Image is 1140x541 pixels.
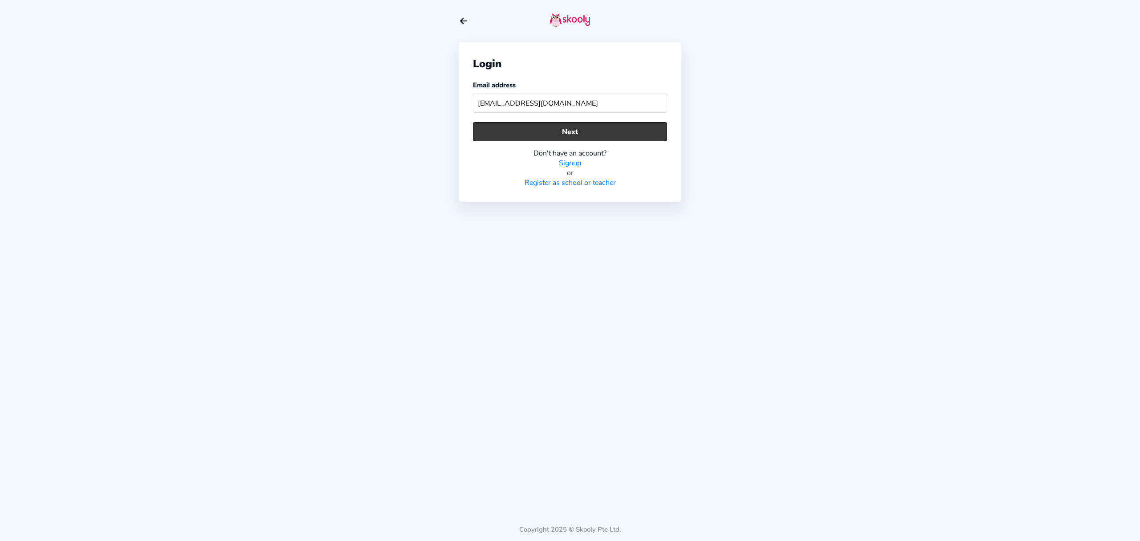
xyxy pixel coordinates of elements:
button: arrow back outline [459,16,468,26]
div: Don't have an account? [473,148,667,158]
div: or [473,168,667,178]
button: Next [473,122,667,141]
img: skooly-logo.png [550,13,590,27]
a: Signup [559,158,581,168]
input: Your email address [473,94,667,113]
label: Email address [473,81,516,90]
a: Register as school or teacher [525,178,616,188]
div: Login [473,57,667,71]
